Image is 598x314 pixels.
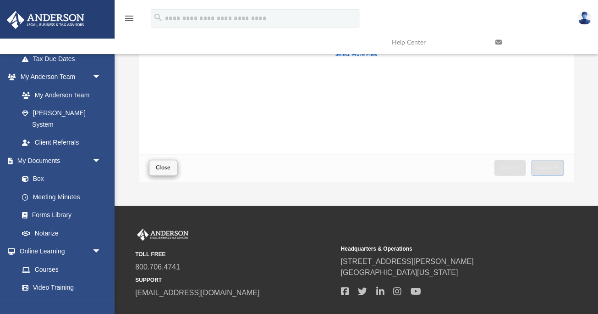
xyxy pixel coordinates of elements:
small: TOLL FREE [135,250,334,258]
small: SUPPORT [135,276,334,284]
span: arrow_drop_down [92,68,110,87]
button: Upload [531,160,564,176]
a: Notarize [13,224,110,242]
a: [PERSON_NAME] System [13,104,110,134]
a: Courses [13,260,110,279]
button: Cancel [494,160,526,176]
img: User Pic [577,11,591,25]
span: arrow_drop_down [92,242,110,261]
img: Anderson Advisors Platinum Portal [135,229,190,241]
a: Forms Library [13,206,105,224]
a: menu [124,17,135,24]
a: Online Learningarrow_drop_down [6,242,110,261]
i: search [153,12,163,22]
a: My Anderson Team [13,86,105,104]
a: Help Center [385,24,488,61]
span: arrow_drop_down [92,151,110,170]
span: Upload [538,165,557,170]
a: Tax Due Dates [13,50,115,68]
i: menu [124,13,135,24]
a: [STREET_ADDRESS][PERSON_NAME] [340,258,473,265]
a: Client Referrals [13,134,110,152]
a: Meeting Minutes [13,188,110,206]
a: Video Training [13,279,105,297]
small: Headquarters & Operations [340,245,539,253]
label: Select More Files [335,50,377,59]
a: [GEOGRAPHIC_DATA][US_STATE] [340,269,458,276]
a: Box [13,170,105,188]
button: Close [149,160,177,176]
img: Anderson Advisors Platinum Portal [4,11,87,29]
a: My Documentsarrow_drop_down [6,151,110,170]
a: 800.706.4741 [135,263,180,271]
span: Close [156,165,170,170]
span: Cancel [501,165,519,170]
a: [EMAIL_ADDRESS][DOMAIN_NAME] [135,289,259,297]
a: My Anderson Teamarrow_drop_down [6,68,110,86]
